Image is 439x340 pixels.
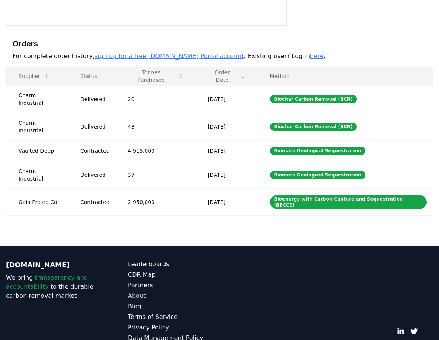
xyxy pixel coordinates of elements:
div: Contracted [80,198,110,206]
p: [DOMAIN_NAME] [6,260,98,270]
div: Delivered [80,171,110,179]
td: 4,915,000 [116,140,196,161]
h3: Orders [12,38,427,49]
div: Delivered [80,95,110,103]
div: Contracted [80,147,110,155]
td: Charm Industrial [6,161,68,188]
a: here [310,52,324,60]
td: Charm Industrial [6,85,68,113]
td: 2,950,000 [116,188,196,215]
button: Order Date [202,69,252,84]
a: Terms of Service [128,312,219,322]
div: Biomass Geological Sequestration [270,171,365,179]
span: transparency and accountability [6,274,88,290]
a: Blog [128,302,219,311]
a: Privacy Policy [128,323,219,332]
div: Biochar Carbon Removal (BCR) [270,123,357,131]
td: [DATE] [196,161,258,188]
a: LinkedIn [397,328,404,335]
p: We bring to the durable carbon removal market [6,273,98,300]
a: About [128,291,219,300]
td: 20 [116,85,196,113]
td: Gaia ProjectCo [6,188,68,215]
div: Biochar Carbon Removal (BCR) [270,95,357,103]
div: Biomass Geological Sequestration [270,147,365,155]
p: Method [264,72,427,80]
div: Bioenergy with Carbon Capture and Sequestration (BECCS) [270,195,427,209]
td: [DATE] [196,113,258,140]
p: For complete order history, . Existing user? Log in . [12,52,427,61]
a: Partners [128,281,219,290]
td: Charm Industrial [6,113,68,140]
td: Vaulted Deep [6,140,68,161]
button: Tonnes Purchased [122,69,190,84]
a: Twitter [410,328,418,335]
td: 43 [116,113,196,140]
button: Supplier [12,69,55,84]
td: [DATE] [196,85,258,113]
a: Leaderboards [128,260,219,269]
a: CDR Map [128,270,219,279]
td: [DATE] [196,188,258,215]
p: Status [74,72,110,80]
td: 37 [116,161,196,188]
td: [DATE] [196,140,258,161]
div: Delivered [80,123,110,130]
a: sign up for a free [DOMAIN_NAME] Portal account [95,52,244,60]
